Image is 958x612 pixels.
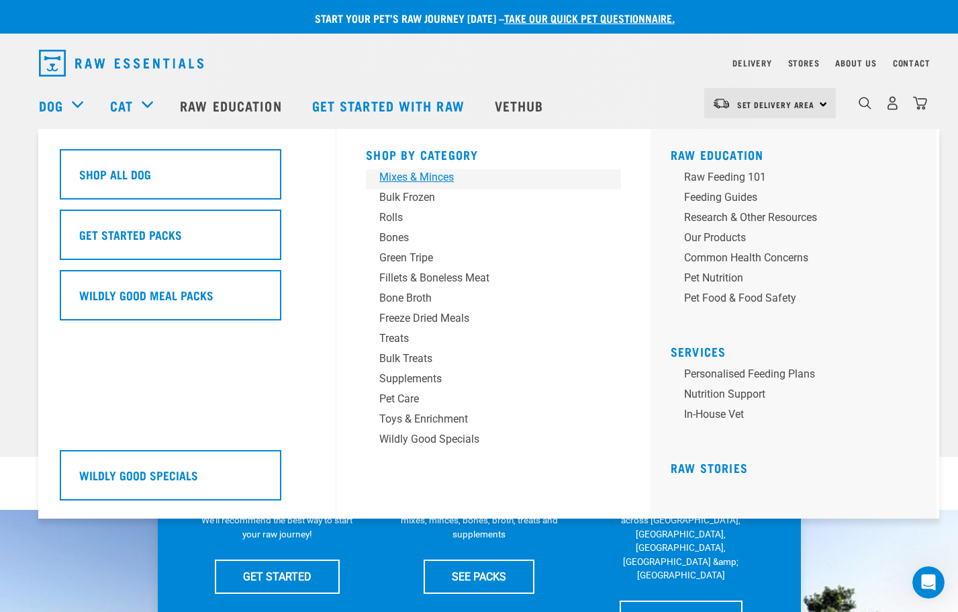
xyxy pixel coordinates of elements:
div: Bulk Frozen [379,189,589,206]
div: Our Products [684,230,894,246]
a: About Us [835,60,876,65]
img: van-moving.png [712,97,730,110]
div: Bones [379,230,589,246]
div: Pet Care [379,391,589,407]
a: Pet Care [366,391,621,411]
a: take our quick pet questionnaire. [504,15,675,21]
a: GET STARTED [215,560,340,593]
img: Raw Essentials Logo [39,50,203,77]
span: Set Delivery Area [737,102,815,107]
div: Rolls [379,210,589,226]
a: Green Tripe [366,250,621,270]
a: Get Started Packs [60,210,315,270]
a: Personalised Feeding Plans [671,366,926,386]
a: Pet Nutrition [671,270,926,290]
a: Bulk Frozen [366,189,621,210]
a: Shop All Dog [60,149,315,210]
h5: Shop All Dog [79,165,151,183]
a: Contact [893,60,930,65]
a: Rolls [366,210,621,230]
div: Fillets & Boneless Meat [379,270,589,286]
a: Supplements [366,371,621,391]
div: Bone Broth [379,290,589,306]
img: home-icon@2x.png [913,96,927,110]
a: Get started with Raw [299,79,481,132]
div: Supplements [379,371,589,387]
nav: dropdown navigation [28,44,930,82]
h5: Wildly Good Meal Packs [79,286,213,304]
a: Bones [366,230,621,250]
h5: Get Started Packs [79,226,182,243]
div: Freeze Dried Meals [379,310,589,326]
a: Toys & Enrichment [366,411,621,431]
div: Feeding Guides [684,189,894,206]
a: In-house vet [671,406,926,427]
h5: Services [671,345,926,355]
a: Research & Other Resources [671,210,926,230]
a: SEE PACKS [424,560,534,593]
a: Wildly Good Specials [366,431,621,451]
div: Treats [379,331,589,347]
div: Toys & Enrichment [379,411,589,427]
a: Common Health Concerns [671,250,926,270]
div: Bulk Treats [379,351,589,367]
div: Wildly Good Specials [379,431,589,447]
iframe: Intercom live chat [912,566,945,599]
h5: Shop By Category [366,148,621,159]
a: Our Products [671,230,926,250]
a: Delivery [732,60,771,65]
img: user.png [885,96,900,110]
div: Raw Feeding 101 [684,169,894,185]
div: Pet Nutrition [684,270,894,286]
a: Stores [788,60,820,65]
a: Wildly Good Meal Packs [60,270,315,331]
a: Dog [39,95,63,116]
a: Cat [110,95,133,116]
a: Raw Education [166,79,298,132]
div: Research & Other Resources [684,210,894,226]
a: Mixes & Minces [366,169,621,189]
a: Vethub [481,79,561,132]
a: Raw Stories [671,464,748,471]
a: Freeze Dried Meals [366,310,621,331]
div: Green Tripe [379,250,589,266]
a: Raw Education [671,151,764,158]
a: Raw Feeding 101 [671,169,926,189]
a: Bone Broth [366,290,621,310]
a: Pet Food & Food Safety [671,290,926,310]
p: We have 17 stores specialising in raw pet food &amp; nutritional advice across [GEOGRAPHIC_DATA],... [602,486,760,582]
img: home-icon-1@2x.png [859,97,871,110]
a: Treats [366,331,621,351]
a: Nutrition Support [671,386,926,406]
div: Mixes & Minces [379,169,589,185]
a: Bulk Treats [366,351,621,371]
a: Wildly Good Specials [60,450,315,511]
div: Pet Food & Food Safety [684,290,894,306]
h5: Wildly Good Specials [79,466,198,484]
a: Feeding Guides [671,189,926,210]
div: Common Health Concerns [684,250,894,266]
a: Fillets & Boneless Meat [366,270,621,290]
